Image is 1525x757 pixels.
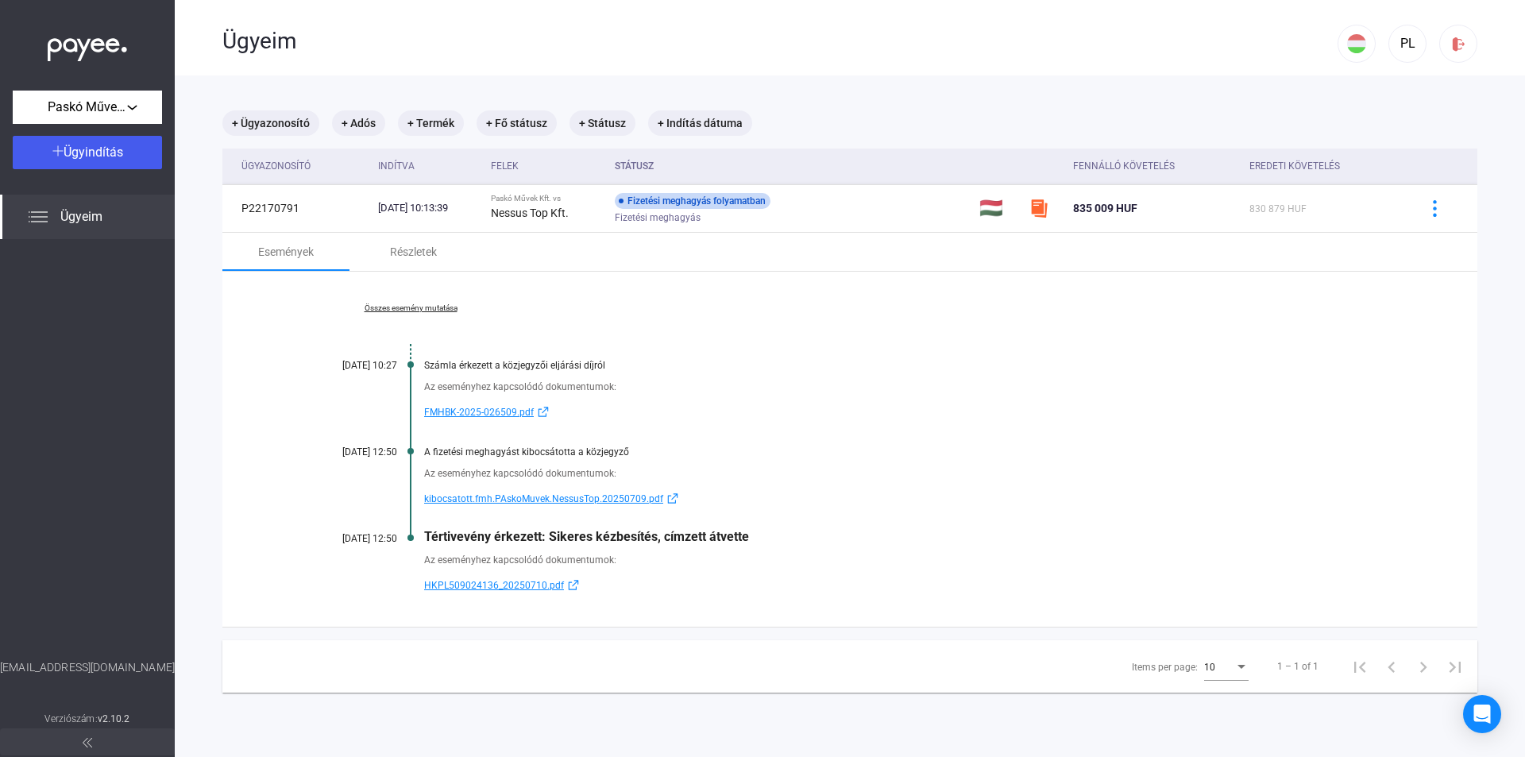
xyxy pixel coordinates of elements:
[663,492,682,504] img: external-link-blue
[13,91,162,124] button: Paskó Művek Kft.
[64,145,123,160] span: Ügyindítás
[83,738,92,747] img: arrow-double-left-grey.svg
[1439,651,1471,682] button: Last page
[534,406,553,418] img: external-link-blue
[241,156,365,176] div: Ügyazonosító
[241,156,311,176] div: Ügyazonosító
[424,576,564,595] span: HKPL509024136_20250710.pdf
[378,156,415,176] div: Indítva
[1376,651,1407,682] button: Previous page
[302,446,397,458] div: [DATE] 12:50
[1204,662,1215,673] span: 10
[973,184,1023,232] td: 🇭🇺
[1073,156,1237,176] div: Fennálló követelés
[615,193,770,209] div: Fizetési meghagyás folyamatban
[477,110,557,136] mat-chip: + Fő státusz
[1249,156,1340,176] div: Eredeti követelés
[1073,156,1175,176] div: Fennálló követelés
[332,110,385,136] mat-chip: + Adós
[222,28,1338,55] div: Ügyeim
[491,207,569,219] strong: Nessus Top Kft.
[52,145,64,156] img: plus-white.svg
[48,98,127,117] span: Paskó Művek Kft.
[424,403,1398,422] a: FMHBK-2025-026509.pdfexternal-link-blue
[390,242,437,261] div: Részletek
[222,110,319,136] mat-chip: + Ügyazonosító
[48,29,127,62] img: white-payee-white-dot.svg
[424,403,534,422] span: FMHBK-2025-026509.pdf
[1388,25,1427,63] button: PL
[424,489,663,508] span: kibocsatott.fmh.PAskoMuvek.NessusTop.20250709.pdf
[424,552,1398,568] div: Az eseményhez kapcsolódó dokumentumok:
[424,446,1398,458] div: A fizetési meghagyást kibocsátotta a közjegyző
[424,360,1398,371] div: Számla érkezett a közjegyzői eljárási díjról
[378,200,478,216] div: [DATE] 10:13:39
[1450,36,1467,52] img: logout-red
[424,379,1398,395] div: Az eseményhez kapcsolódó dokumentumok:
[1427,200,1443,217] img: more-blue
[1073,202,1137,214] span: 835 009 HUF
[615,208,701,227] span: Fizetési meghagyás
[1132,658,1198,677] div: Items per page:
[1394,34,1421,53] div: PL
[1277,657,1318,676] div: 1 – 1 of 1
[424,576,1398,595] a: HKPL509024136_20250710.pdfexternal-link-blue
[13,136,162,169] button: Ügyindítás
[1338,25,1376,63] button: HU
[1344,651,1376,682] button: First page
[564,579,583,591] img: external-link-blue
[1463,695,1501,733] div: Open Intercom Messenger
[1249,203,1307,214] span: 830 879 HUF
[491,194,602,203] div: Paskó Művek Kft. vs
[222,184,372,232] td: P22170791
[1407,651,1439,682] button: Next page
[1418,191,1451,225] button: more-blue
[608,149,973,184] th: Státusz
[491,156,602,176] div: Felek
[1439,25,1477,63] button: logout-red
[302,360,397,371] div: [DATE] 10:27
[1029,199,1048,218] img: szamlazzhu-mini
[302,303,519,313] a: Összes esemény mutatása
[258,242,314,261] div: Események
[302,533,397,544] div: [DATE] 12:50
[491,156,519,176] div: Felek
[378,156,478,176] div: Indítva
[98,713,130,724] strong: v2.10.2
[424,465,1398,481] div: Az eseményhez kapcsolódó dokumentumok:
[29,207,48,226] img: list.svg
[398,110,464,136] mat-chip: + Termék
[424,529,1398,544] div: Tértivevény érkezett: Sikeres kézbesítés, címzett átvette
[424,489,1398,508] a: kibocsatott.fmh.PAskoMuvek.NessusTop.20250709.pdfexternal-link-blue
[1204,657,1249,676] mat-select: Items per page:
[1249,156,1398,176] div: Eredeti követelés
[648,110,752,136] mat-chip: + Indítás dátuma
[1347,34,1366,53] img: HU
[569,110,635,136] mat-chip: + Státusz
[60,207,102,226] span: Ügyeim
